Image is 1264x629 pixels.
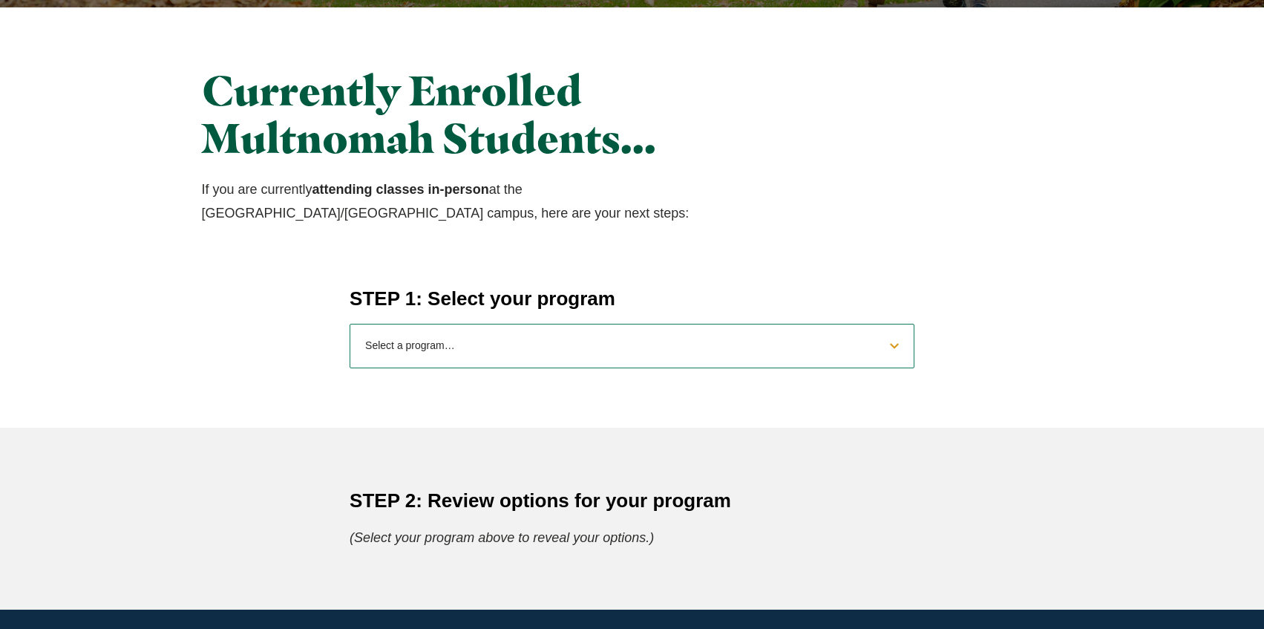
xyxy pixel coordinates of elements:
[350,530,654,545] em: (Select your program above to reveal your options.)
[350,285,914,312] h4: STEP 1: Select your program
[202,67,767,163] h2: Currently Enrolled Multnomah Students…
[312,182,489,197] strong: attending classes in-person
[202,177,767,226] p: If you are currently at the [GEOGRAPHIC_DATA]/[GEOGRAPHIC_DATA] campus, here are your next steps:
[350,487,914,514] h4: STEP 2: Review options for your program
